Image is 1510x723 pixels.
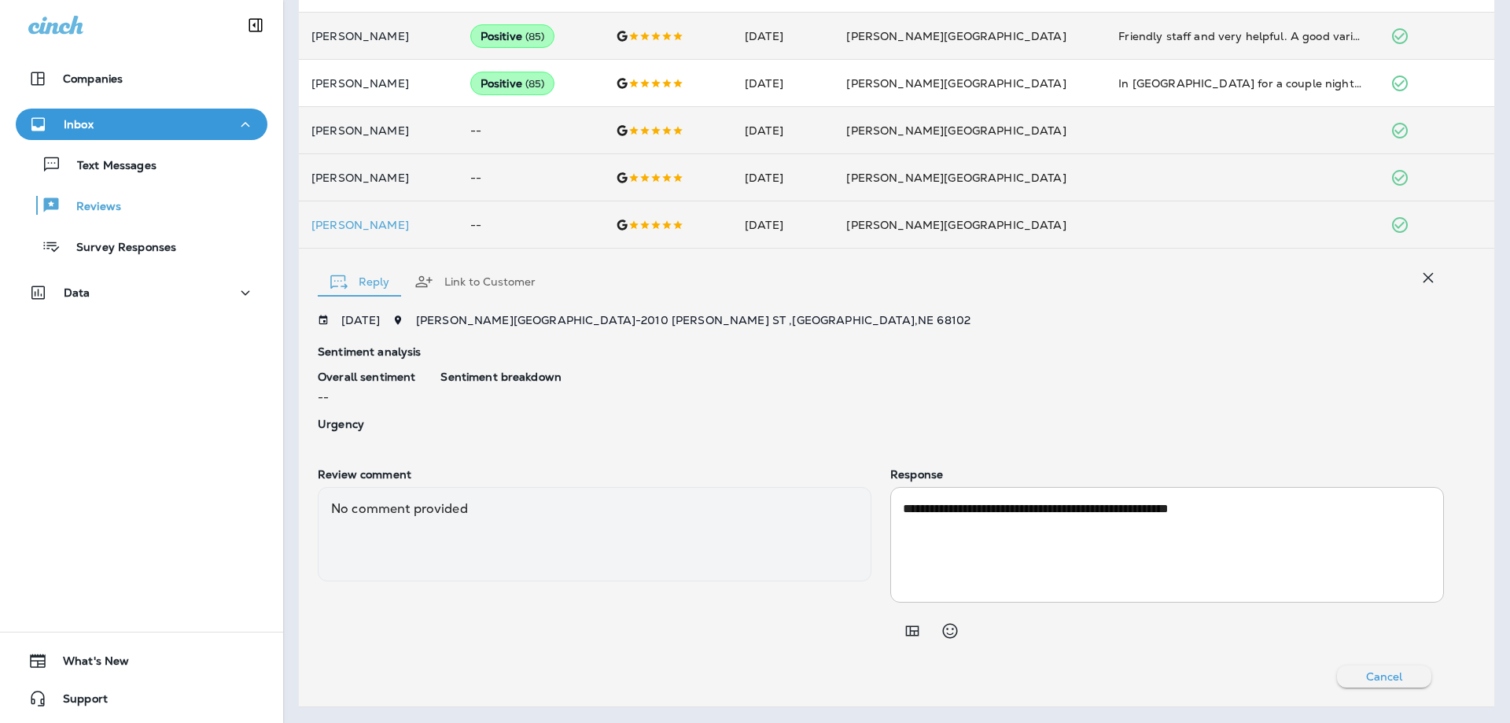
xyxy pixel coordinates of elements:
span: [PERSON_NAME][GEOGRAPHIC_DATA] [846,171,1066,185]
p: Overall sentiment [318,371,415,383]
span: Support [47,692,108,711]
span: [PERSON_NAME][GEOGRAPHIC_DATA] [846,29,1066,43]
span: [PERSON_NAME][GEOGRAPHIC_DATA] - 2010 [PERSON_NAME] ST , [GEOGRAPHIC_DATA] , NE 68102 [416,313,970,327]
p: Data [64,286,90,299]
button: Data [16,277,267,308]
td: [DATE] [732,60,834,107]
button: Select an emoji [934,615,966,647]
button: Link to Customer [402,253,548,310]
span: ( 85 ) [525,30,545,43]
div: Click to view Customer Drawer [311,219,445,231]
p: Survey Responses [61,241,176,256]
p: [DATE] [341,314,380,326]
td: [DATE] [732,13,834,60]
button: Inbox [16,109,267,140]
p: Reviews [61,200,121,215]
p: [PERSON_NAME] [311,172,445,184]
p: [PERSON_NAME] [311,124,445,137]
span: [PERSON_NAME][GEOGRAPHIC_DATA] [846,218,1066,232]
p: Text Messages [61,159,157,174]
button: Companies [16,63,267,94]
span: [PERSON_NAME][GEOGRAPHIC_DATA] [846,76,1066,90]
p: Urgency [318,418,415,430]
button: Cancel [1337,666,1431,688]
p: Sentiment breakdown [440,371,1444,383]
span: What's New [47,655,129,673]
div: -- [318,371,415,405]
td: -- [458,154,604,201]
p: Review comment [318,468,871,481]
p: [PERSON_NAME] [311,30,445,42]
span: ( 85 ) [525,77,545,90]
button: Reviews [16,189,267,222]
td: [DATE] [732,154,834,201]
button: What's New [16,645,267,677]
p: [PERSON_NAME] [311,219,445,231]
td: -- [458,107,604,154]
button: Add in a premade template [897,615,928,647]
button: Support [16,683,267,714]
p: Companies [63,72,123,85]
button: Text Messages [16,148,267,181]
p: Inbox [64,118,94,131]
div: Positive [470,24,555,48]
button: Survey Responses [16,230,267,263]
button: Collapse Sidebar [234,9,278,41]
p: Sentiment analysis [318,345,1444,358]
p: Response [890,468,1444,481]
span: [PERSON_NAME][GEOGRAPHIC_DATA] [846,124,1066,138]
td: [DATE] [732,107,834,154]
td: -- [458,201,604,249]
div: Friendly staff and very helpful. A good variety of services and selection. Will use them again. [1118,28,1365,44]
p: Cancel [1366,670,1403,683]
div: In Omaha for a couple nights and I needed a new headlight. Walked in and they worked me in and on... [1118,76,1365,91]
td: [DATE] [732,201,834,249]
div: No comment provided [318,487,871,581]
div: Positive [470,72,555,95]
p: [PERSON_NAME] [311,77,445,90]
button: Reply [318,253,402,310]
